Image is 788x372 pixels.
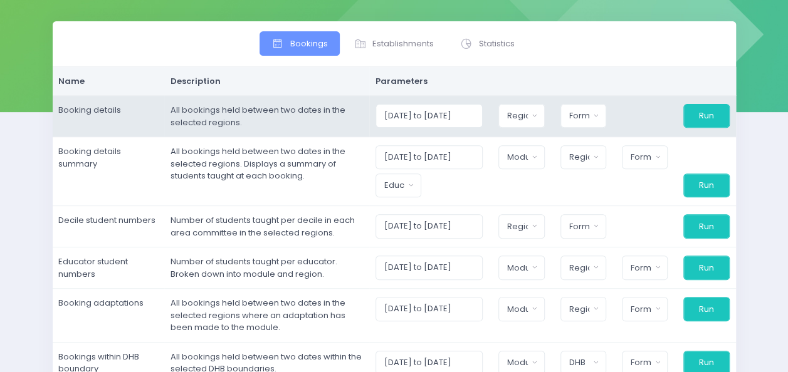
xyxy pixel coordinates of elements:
span: Bookings [290,38,328,50]
button: Module [498,256,544,279]
div: Region [507,220,528,233]
td: All bookings held between two dates in the selected regions where an adaptation has been made to ... [164,289,369,343]
span: Statistics [479,38,515,50]
button: Run [683,104,729,128]
td: Booking details [53,96,164,137]
button: Format [560,214,606,238]
button: Module [498,145,544,169]
div: Format [569,220,590,233]
input: Select date range [376,214,483,238]
th: Parameters [369,67,736,96]
button: Run [683,256,729,279]
a: Establishments [342,31,446,56]
button: Module [498,297,544,321]
td: Number of students taught per decile in each area committee in the selected regions. [164,206,369,247]
a: Statistics [448,31,527,56]
button: Region [498,104,544,128]
button: Region [498,214,544,238]
div: Format [631,356,651,369]
div: Format [631,303,651,316]
div: Region [507,110,528,122]
button: Region [560,145,606,169]
input: Select date range [376,256,483,279]
button: Format [622,297,668,321]
input: Select date range [376,145,483,169]
div: Format [569,110,590,122]
div: Educator [384,179,405,192]
th: Name [53,67,164,96]
input: Select date range [376,297,483,321]
input: Select date range [376,104,483,128]
div: Module [507,262,528,274]
button: Region [560,256,606,279]
div: Format [631,262,651,274]
div: Region [569,303,590,316]
td: Number of students taught per educator. Broken down into module and region. [164,247,369,289]
button: Format [622,145,668,169]
a: Bookings [260,31,340,56]
td: Booking adaptations [53,289,164,343]
div: Region [569,262,590,274]
div: DHB [569,356,590,369]
button: Region [560,297,606,321]
div: Module [507,356,528,369]
td: All bookings held between two dates in the selected regions. Displays a summary of students taugh... [164,137,369,206]
div: Region [569,151,590,163]
div: Module [507,303,528,316]
button: Educator [376,173,421,197]
span: Establishments [372,38,434,50]
button: Format [560,104,606,128]
th: Description [164,67,369,96]
button: Run [683,297,729,321]
div: Module [507,151,528,163]
td: Educator student numbers [53,247,164,289]
td: Decile student numbers [53,206,164,247]
div: Format [631,151,651,163]
button: Run [683,214,729,238]
button: Run [683,173,729,197]
td: Booking details summary [53,137,164,206]
td: All bookings held between two dates in the selected regions. [164,96,369,137]
button: Format [622,256,668,279]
